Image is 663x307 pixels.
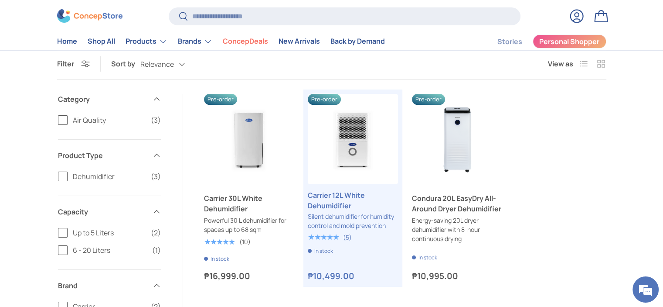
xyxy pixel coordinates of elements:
[58,94,147,104] span: Category
[497,33,522,50] a: Stories
[412,94,502,184] a: Condura 20L EasyDry All-Around Dryer Dehumidifier
[57,33,77,50] a: Home
[73,245,147,255] span: 6 - 20 Liters
[58,196,161,228] summary: Capacity
[58,150,147,161] span: Product Type
[57,33,385,50] nav: Primary
[152,245,161,255] span: (1)
[151,228,161,238] span: (2)
[88,33,115,50] a: Shop All
[111,59,140,69] label: Sort by
[279,33,320,50] a: New Arrivals
[73,228,146,238] span: Up to 5 Liters
[204,193,294,214] a: Carrier 30L White Dehumidifier
[58,83,161,115] summary: Category
[58,140,161,171] summary: Product Type
[539,38,599,45] span: Personal Shopper
[308,94,341,105] span: Pre-order
[58,207,147,217] span: Capacity
[204,94,294,184] a: Carrier 30L White Dehumidifier
[412,193,502,214] a: Condura 20L EasyDry All-Around Dryer Dehumidifier
[548,59,573,69] span: View as
[58,280,147,291] span: Brand
[204,94,237,105] span: Pre-order
[476,33,606,50] nav: Secondary
[151,171,161,182] span: (3)
[120,33,173,50] summary: Products
[533,34,606,48] a: Personal Shopper
[330,33,385,50] a: Back by Demand
[57,10,122,23] img: ConcepStore
[57,59,90,69] button: Filter
[308,190,398,211] a: Carrier 12L White Dehumidifier
[308,94,398,184] a: Carrier 12L White Dehumidifier
[140,60,174,69] span: Relevance
[140,57,203,72] button: Relevance
[173,33,218,50] summary: Brands
[57,59,74,69] span: Filter
[151,115,161,125] span: (3)
[223,33,268,50] a: ConcepDeals
[73,171,146,182] span: Dehumidifier
[412,94,445,105] span: Pre-order
[73,115,146,125] span: Air Quality
[58,270,161,301] summary: Brand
